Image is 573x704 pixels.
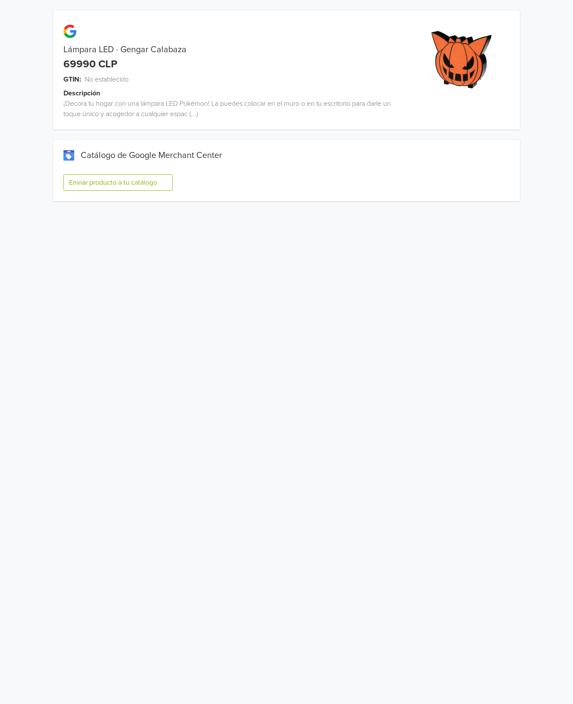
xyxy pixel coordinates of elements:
[53,44,403,55] div: Lámpara LED · Gengar Calabaza
[63,150,510,161] div: Catálogo de Google Merchant Center
[63,88,413,98] div: Descripción
[63,74,81,85] span: GTIN:
[63,58,117,71] div: 69990 CLP
[85,74,129,85] span: No establecido
[63,174,173,191] button: Enviar producto a tu catálogo
[429,28,494,93] img: product_image
[53,98,403,119] div: ¡Decora tu hogar con una lámpara LED Pokémon! La puedes colocar en el muro o en tu escritorio par...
